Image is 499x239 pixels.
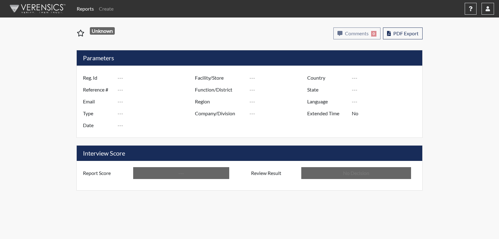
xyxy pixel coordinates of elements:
[333,27,380,39] button: Comments0
[118,119,196,131] input: ---
[393,30,419,36] span: PDF Export
[78,72,118,84] label: Reg. Id
[383,27,423,39] button: PDF Export
[352,72,421,84] input: ---
[190,72,249,84] label: Facility/Store
[78,107,118,119] label: Type
[303,107,352,119] label: Extended Time
[190,96,249,107] label: Region
[249,72,309,84] input: ---
[249,96,309,107] input: ---
[371,31,376,37] span: 0
[352,96,421,107] input: ---
[77,50,422,66] h5: Parameters
[352,84,421,96] input: ---
[301,167,411,179] input: No Decision
[303,72,352,84] label: Country
[345,30,369,36] span: Comments
[78,167,133,179] label: Report Score
[118,72,196,84] input: ---
[303,84,352,96] label: State
[190,84,249,96] label: Function/District
[78,119,118,131] label: Date
[118,96,196,107] input: ---
[118,84,196,96] input: ---
[78,84,118,96] label: Reference #
[303,96,352,107] label: Language
[96,2,116,15] a: Create
[246,167,301,179] label: Review Result
[90,27,115,35] span: Unknown
[74,2,96,15] a: Reports
[77,146,422,161] h5: Interview Score
[352,107,421,119] input: ---
[133,167,229,179] input: ---
[249,84,309,96] input: ---
[118,107,196,119] input: ---
[190,107,249,119] label: Company/Division
[78,96,118,107] label: Email
[249,107,309,119] input: ---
